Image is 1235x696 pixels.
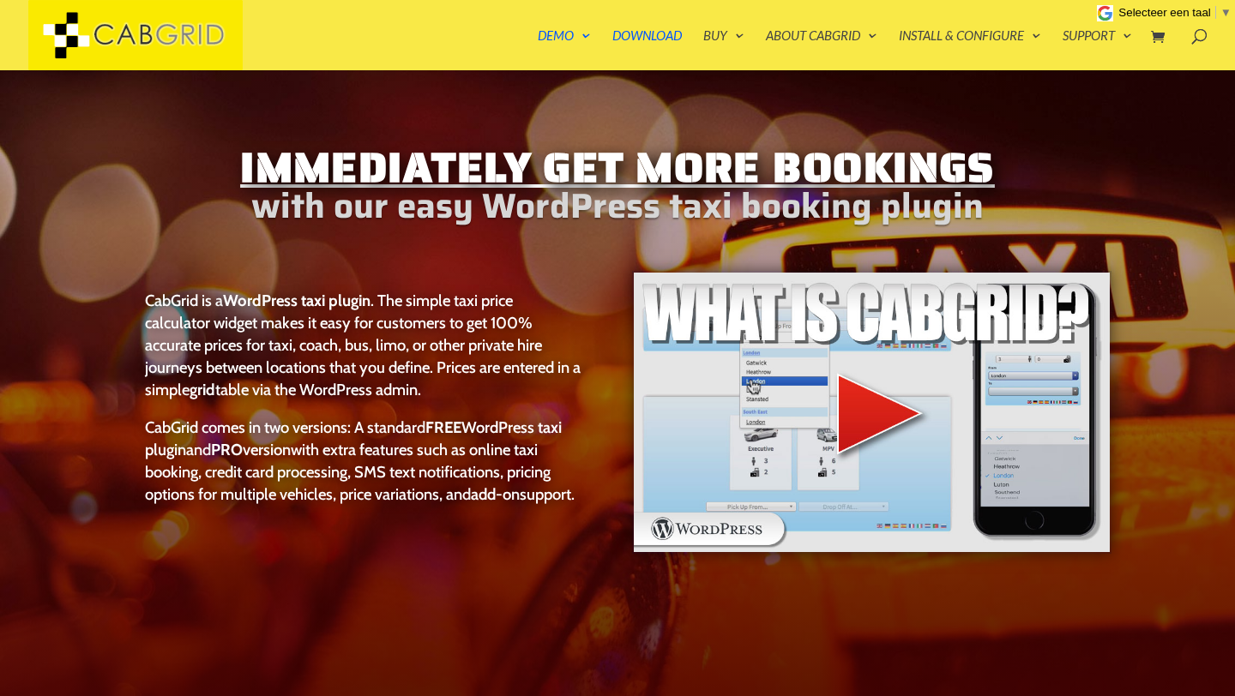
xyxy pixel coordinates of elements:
[1215,6,1216,19] span: ​
[632,271,1111,554] img: WordPress taxi booking plugin Intro Video
[190,380,215,399] strong: grid
[1129,589,1235,670] iframe: chat widget
[223,291,370,310] strong: WordPress taxi plugin
[425,417,461,437] strong: FREE
[123,199,1111,221] h2: with our easy WordPress taxi booking plugin
[28,24,243,42] a: CabGrid Taxi Plugin
[899,29,1041,70] a: Install & Configure
[145,290,581,417] p: CabGrid is a . The simple taxi price calculator widget makes it easy for customers to get 100% ac...
[1118,6,1232,19] a: Selecteer een taal​
[766,29,877,70] a: About CabGrid
[1063,29,1132,70] a: Support
[123,144,1111,199] h1: Immediately Get More Bookings
[211,440,291,459] a: PROversion
[703,29,744,70] a: Buy
[211,440,243,459] strong: PRO
[145,417,562,459] a: FREEWordPress taxi plugin
[612,29,682,70] a: Download
[538,29,591,70] a: Demo
[1220,6,1232,19] span: ▼
[632,540,1111,557] a: WordPress taxi booking plugin Intro Video
[1118,6,1210,19] span: Selecteer een taal
[145,417,581,506] p: CabGrid comes in two versions: A standard and with extra features such as online taxi booking, cr...
[471,484,520,504] a: add-on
